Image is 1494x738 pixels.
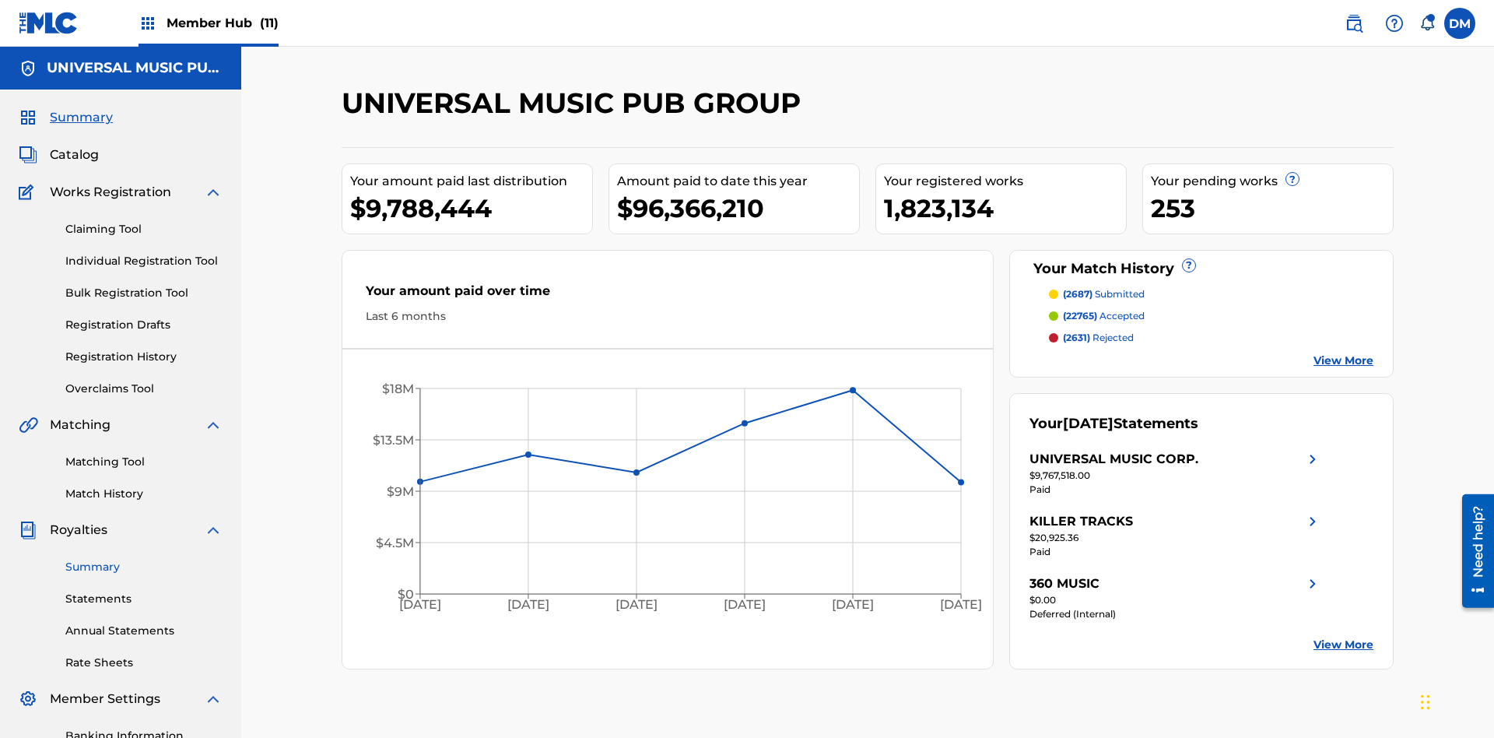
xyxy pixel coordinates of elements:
[139,14,157,33] img: Top Rightsholders
[1029,483,1322,497] div: Paid
[50,146,99,164] span: Catalog
[1379,8,1410,39] div: Help
[1338,8,1369,39] a: Public Search
[19,108,113,127] a: SummarySummary
[366,282,970,308] div: Your amount paid over time
[19,12,79,34] img: MLC Logo
[204,183,223,202] img: expand
[399,598,441,613] tspan: [DATE]
[366,308,970,325] div: Last 6 months
[1303,575,1322,593] img: right chevron icon
[1029,512,1322,559] a: KILLER TRACKSright chevron icon$20,925.36Paid
[1049,331,1374,345] a: (2631) rejected
[19,416,38,434] img: Matching
[50,183,171,202] span: Works Registration
[65,655,223,671] a: Rate Sheets
[1029,575,1322,621] a: 360 MUSICright chevron icon$0.00Deferred (Internal)
[617,172,859,191] div: Amount paid to date this year
[204,416,223,434] img: expand
[1303,450,1322,469] img: right chevron icon
[884,172,1126,191] div: Your registered works
[1029,575,1099,593] div: 360 MUSIC
[65,559,223,575] a: Summary
[382,381,414,396] tspan: $18M
[1313,637,1373,653] a: View More
[1063,310,1097,322] span: (22765)
[1029,607,1322,621] div: Deferred (Internal)
[19,146,99,164] a: CatalogCatalog
[941,598,983,613] tspan: [DATE]
[1063,288,1092,300] span: (2687)
[373,433,414,448] tspan: $13.5M
[1419,16,1435,31] div: Notifications
[65,221,223,237] a: Claiming Tool
[19,521,37,539] img: Royalties
[376,536,414,550] tspan: $4.5M
[65,486,223,502] a: Match History
[65,285,223,301] a: Bulk Registration Tool
[1286,173,1299,185] span: ?
[50,521,107,539] span: Royalties
[19,690,37,708] img: Member Settings
[1049,309,1374,323] a: (22765) accepted
[398,587,414,602] tspan: $0
[19,59,37,78] img: Accounts
[1416,663,1494,738] iframe: Chat Widget
[50,690,160,708] span: Member Settings
[1029,593,1322,607] div: $0.00
[1444,8,1475,39] div: User Menu
[1063,415,1113,432] span: [DATE]
[19,183,39,202] img: Works Registration
[1029,531,1322,545] div: $20,925.36
[204,521,223,539] img: expand
[1183,259,1195,272] span: ?
[167,14,279,32] span: Member Hub
[1151,191,1393,226] div: 253
[260,16,279,30] span: (11)
[65,317,223,333] a: Registration Drafts
[1450,488,1494,616] iframe: Resource Center
[1029,545,1322,559] div: Paid
[204,690,223,708] img: expand
[1385,14,1404,33] img: help
[1063,287,1145,301] p: submitted
[1063,332,1090,343] span: (2631)
[617,191,859,226] div: $96,366,210
[65,454,223,470] a: Matching Tool
[47,59,223,77] h5: UNIVERSAL MUSIC PUB GROUP
[1151,172,1393,191] div: Your pending works
[833,598,875,613] tspan: [DATE]
[1029,258,1374,279] div: Your Match History
[350,191,592,226] div: $9,788,444
[19,146,37,164] img: Catalog
[724,598,766,613] tspan: [DATE]
[1029,450,1322,497] a: UNIVERSAL MUSIC CORP.right chevron icon$9,767,518.00Paid
[1029,512,1133,531] div: KILLER TRACKS
[350,172,592,191] div: Your amount paid last distribution
[65,253,223,269] a: Individual Registration Tool
[65,623,223,639] a: Annual Statements
[387,484,414,499] tspan: $9M
[65,381,223,397] a: Overclaims Tool
[1029,469,1322,483] div: $9,767,518.00
[1049,287,1374,301] a: (2687) submitted
[1029,413,1198,434] div: Your Statements
[19,108,37,127] img: Summary
[1063,331,1134,345] p: rejected
[50,416,110,434] span: Matching
[507,598,549,613] tspan: [DATE]
[65,349,223,365] a: Registration History
[1303,512,1322,531] img: right chevron icon
[50,108,113,127] span: Summary
[65,591,223,607] a: Statements
[1421,679,1430,726] div: Drag
[1063,309,1145,323] p: accepted
[884,191,1126,226] div: 1,823,134
[1345,14,1363,33] img: search
[1029,450,1198,469] div: UNIVERSAL MUSIC CORP.
[1313,353,1373,369] a: View More
[615,598,658,613] tspan: [DATE]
